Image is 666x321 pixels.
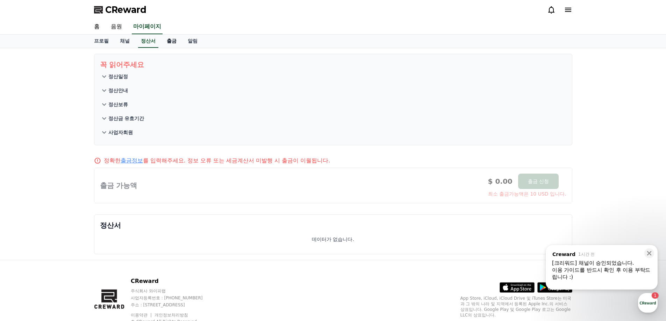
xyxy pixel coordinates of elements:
p: 정산일정 [108,73,128,80]
a: CReward [94,4,146,15]
a: 설정 [90,221,134,239]
a: 출금 [161,35,182,48]
p: 사업자회원 [108,129,133,136]
p: 꼭 읽어주세요 [100,60,566,70]
a: 채널 [114,35,135,48]
p: 정산보류 [108,101,128,108]
p: 주식회사 와이피랩 [131,288,216,294]
p: 데이터가 없습니다. [312,236,354,243]
span: 설정 [108,232,116,238]
a: 홈 [2,221,46,239]
button: 정산안내 [100,83,566,97]
p: App Store, iCloud, iCloud Drive 및 iTunes Store는 미국과 그 밖의 나라 및 지역에서 등록된 Apple Inc.의 서비스 상표입니다. Goo... [460,296,572,318]
button: 정산금 유효기간 [100,111,566,125]
a: 출금정보 [121,157,143,164]
span: 대화 [64,232,72,238]
button: 정산일정 [100,70,566,83]
a: 정산서 [138,35,158,48]
span: CReward [105,4,146,15]
p: 주소 : [STREET_ADDRESS] [131,302,216,308]
p: CReward [131,277,216,285]
p: 정산금 유효기간 [108,115,144,122]
p: 정산안내 [108,87,128,94]
p: 정산서 [100,220,566,230]
a: 1대화 [46,221,90,239]
button: 정산보류 [100,97,566,111]
a: 이용약관 [131,313,153,318]
a: 마이페이지 [132,20,163,34]
a: 알림 [182,35,203,48]
span: 1 [71,221,73,227]
span: 홈 [22,232,26,238]
p: 사업자등록번호 : [PHONE_NUMBER] [131,295,216,301]
p: 정확한 를 입력해주세요. 정보 오류 또는 세금계산서 미발행 시 출금이 이월됩니다. [104,156,330,165]
a: 홈 [88,20,105,34]
a: 개인정보처리방침 [155,313,188,318]
button: 사업자회원 [100,125,566,139]
a: 음원 [105,20,128,34]
a: 프로필 [88,35,114,48]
